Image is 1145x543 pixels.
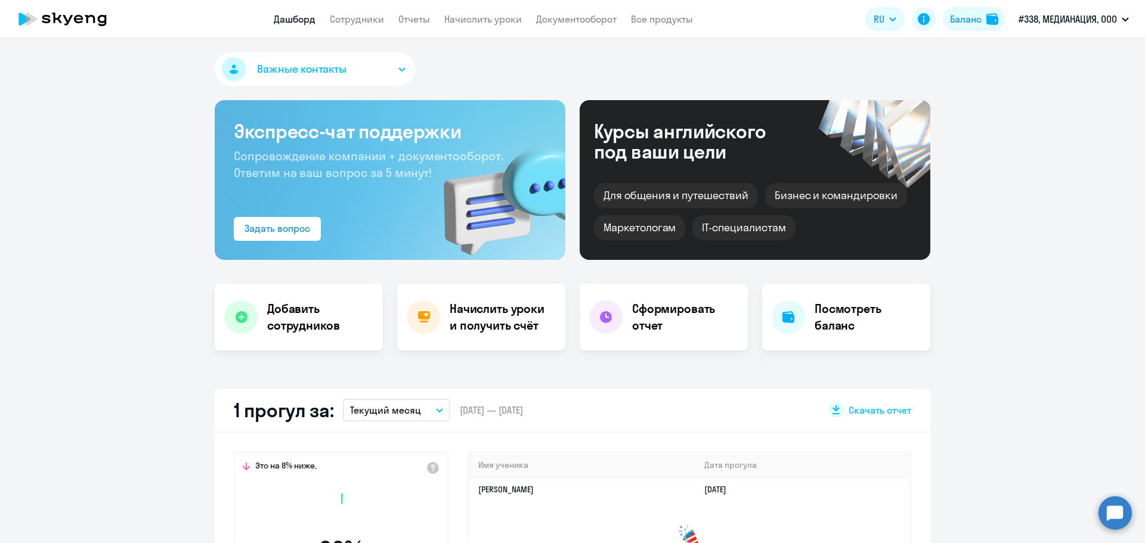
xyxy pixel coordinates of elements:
h2: 1 прогул за: [234,398,333,422]
a: Все продукты [631,13,693,25]
a: Дашборд [274,13,315,25]
a: Отчеты [398,13,430,25]
div: Курсы английского под ваши цели [594,121,798,162]
button: Текущий месяц [343,399,450,421]
a: [DATE] [704,484,736,495]
img: bg-img [426,126,565,260]
button: #338, МЕДИАНАЦИЯ, ООО [1013,5,1135,33]
th: Дата прогула [695,453,910,477]
h4: Посмотреть баланс [815,300,921,334]
span: RU [874,12,884,26]
p: #338, МЕДИАНАЦИЯ, ООО [1019,12,1117,26]
span: Скачать отчет [849,404,911,417]
button: Важные контакты [215,52,415,86]
div: Для общения и путешествий [594,183,758,208]
button: Балансbalance [943,7,1005,31]
span: Это на 8% ниже, [255,460,317,474]
p: Текущий месяц [350,403,421,417]
div: IT-специалистам [692,215,795,240]
h4: Начислить уроки и получить счёт [450,300,553,334]
button: RU [865,7,905,31]
span: [DATE] — [DATE] [460,404,523,417]
h4: Сформировать отчет [632,300,738,334]
a: Документооборот [536,13,617,25]
div: Задать вопрос [245,221,310,235]
div: Баланс [950,12,982,26]
h3: Экспресс-чат поддержки [234,119,546,143]
div: Бизнес и командировки [765,183,907,208]
div: Маркетологам [594,215,685,240]
img: balance [986,13,998,25]
h4: Добавить сотрудников [267,300,373,334]
a: Сотрудники [330,13,384,25]
span: Сопровождение компании + документооборот. Ответим на ваш вопрос за 5 минут! [234,148,503,180]
button: Задать вопрос [234,217,321,241]
span: Важные контакты [257,61,346,77]
th: Имя ученика [469,453,695,477]
a: Начислить уроки [444,13,522,25]
a: [PERSON_NAME] [478,484,534,495]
